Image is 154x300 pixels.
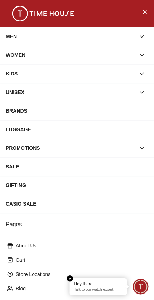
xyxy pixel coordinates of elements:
div: MEN [6,30,135,43]
div: CASIO SALE [6,197,148,210]
div: KIDS [6,67,135,80]
p: Talk to our watch expert! [74,287,123,292]
div: Hey there! [74,281,123,287]
p: Blog [16,285,144,292]
div: LUGGAGE [6,123,148,136]
div: Chat Widget [133,279,149,295]
em: Close tooltip [67,275,73,282]
div: UNISEX [6,86,135,99]
div: PROMOTIONS [6,142,135,154]
button: Close Menu [139,6,150,17]
p: Store Locations [16,271,144,278]
p: Cart [16,256,144,264]
div: BRANDS [6,104,148,117]
div: SALE [6,160,148,173]
div: WOMEN [6,49,135,62]
img: ... [7,6,79,21]
div: GIFTING [6,179,148,192]
p: About Us [16,242,144,249]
